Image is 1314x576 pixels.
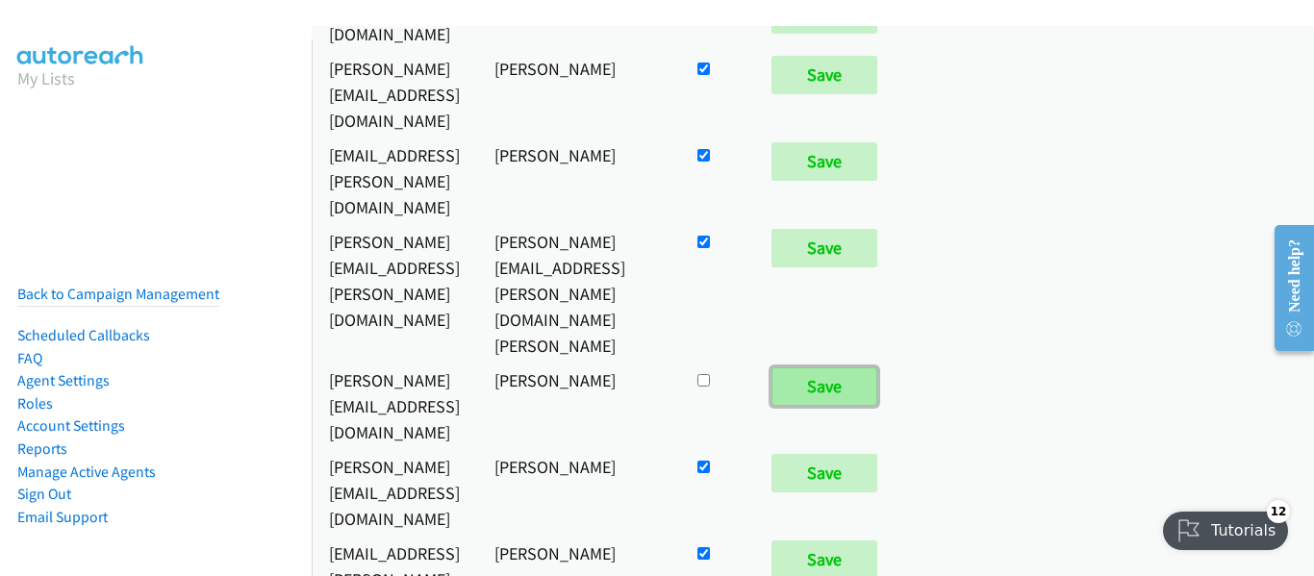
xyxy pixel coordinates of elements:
input: Save [771,56,877,94]
a: Back to Campaign Management [17,285,219,303]
td: [EMAIL_ADDRESS][PERSON_NAME][DOMAIN_NAME] [312,138,477,224]
iframe: Resource Center [1258,212,1314,364]
td: [PERSON_NAME][EMAIL_ADDRESS][DOMAIN_NAME] [312,363,477,449]
iframe: Checklist [1151,492,1300,562]
a: Account Settings [17,416,125,435]
a: Agent Settings [17,371,110,389]
td: [PERSON_NAME][EMAIL_ADDRESS][PERSON_NAME][DOMAIN_NAME] [PERSON_NAME] [477,224,676,363]
td: [PERSON_NAME] [477,449,676,536]
td: [PERSON_NAME] [477,51,676,138]
a: Email Support [17,508,108,526]
input: Save [771,367,877,406]
input: Save [771,454,877,492]
a: FAQ [17,349,42,367]
a: My Lists [17,67,75,89]
input: Save [771,142,877,181]
td: [PERSON_NAME] [477,138,676,224]
td: [PERSON_NAME] [477,363,676,449]
a: Reports [17,439,67,458]
td: [PERSON_NAME][EMAIL_ADDRESS][DOMAIN_NAME] [312,51,477,138]
input: Save [771,229,877,267]
a: Manage Active Agents [17,463,156,481]
a: Scheduled Callbacks [17,326,150,344]
td: [PERSON_NAME][EMAIL_ADDRESS][PERSON_NAME][DOMAIN_NAME] [312,224,477,363]
a: Sign Out [17,485,71,503]
a: Roles [17,394,53,413]
td: [PERSON_NAME][EMAIL_ADDRESS][DOMAIN_NAME] [312,449,477,536]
